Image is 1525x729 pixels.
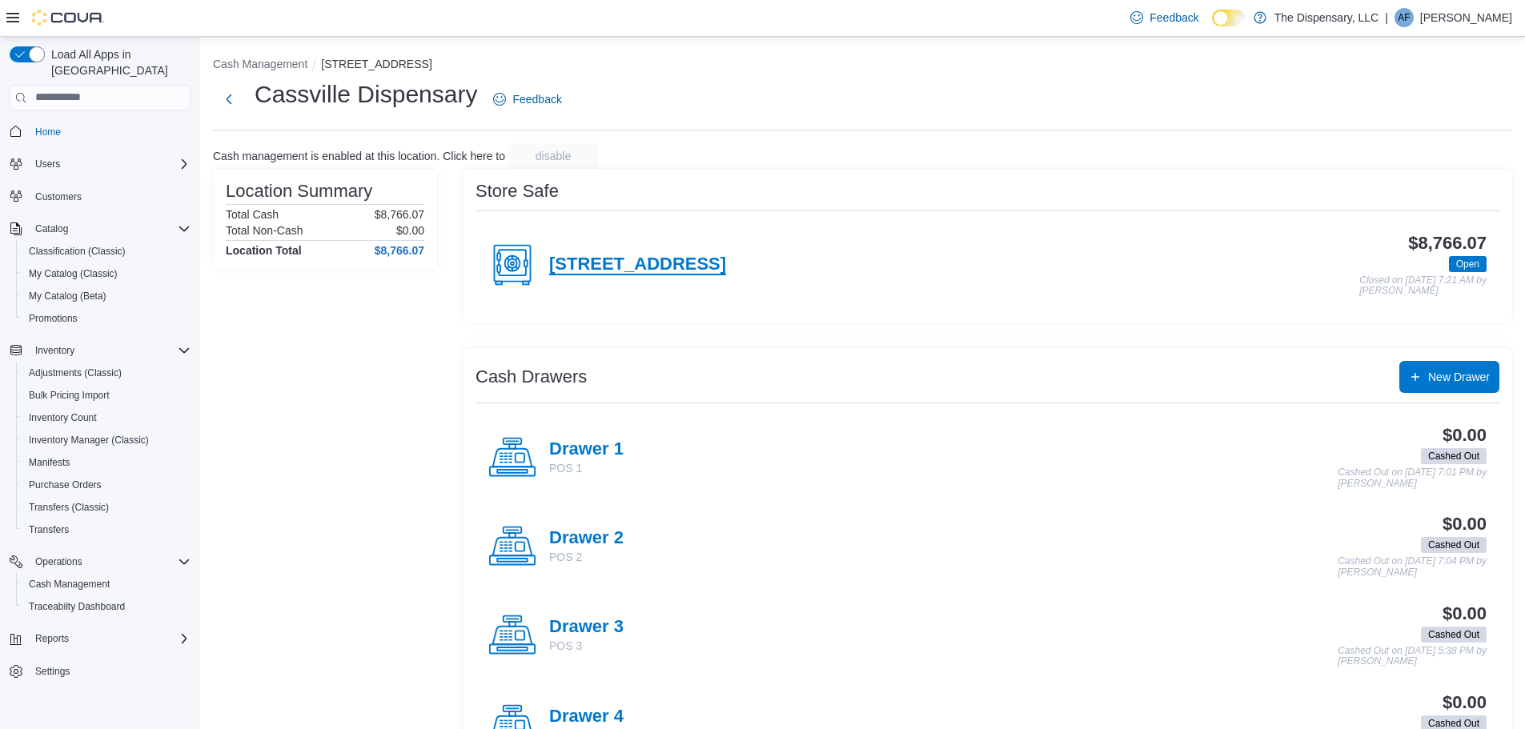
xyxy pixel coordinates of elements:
[22,597,131,616] a: Traceabilty Dashboard
[1408,234,1487,253] h3: $8,766.07
[29,154,191,174] span: Users
[29,219,191,238] span: Catalog
[213,83,245,115] button: Next
[35,344,74,357] span: Inventory
[1212,26,1213,27] span: Dark Mode
[1420,8,1512,27] p: [PERSON_NAME]
[35,222,68,235] span: Catalog
[213,58,307,70] button: Cash Management
[476,182,559,201] h3: Store Safe
[29,629,75,648] button: Reports
[1443,515,1487,534] h3: $0.00
[29,552,89,571] button: Operations
[35,126,61,138] span: Home
[1385,8,1388,27] p: |
[1124,2,1205,34] a: Feedback
[29,122,67,142] a: Home
[22,475,108,495] a: Purchase Orders
[226,224,303,237] h6: Total Non-Cash
[35,632,69,645] span: Reports
[1421,627,1487,643] span: Cashed Out
[536,148,571,164] span: disable
[22,453,191,472] span: Manifests
[1212,10,1246,26] input: Dark Mode
[29,219,74,238] button: Catalog
[16,573,197,595] button: Cash Management
[22,498,191,517] span: Transfers (Classic)
[1428,627,1479,642] span: Cashed Out
[375,244,424,257] h4: $8,766.07
[22,408,103,427] a: Inventory Count
[22,264,124,283] a: My Catalog (Classic)
[1428,449,1479,463] span: Cashed Out
[22,309,191,328] span: Promotions
[29,523,69,536] span: Transfers
[29,267,118,280] span: My Catalog (Classic)
[22,597,191,616] span: Traceabilty Dashboard
[22,386,191,405] span: Bulk Pricing Import
[549,528,624,549] h4: Drawer 2
[29,154,66,174] button: Users
[549,617,624,638] h4: Drawer 3
[22,309,84,328] a: Promotions
[396,224,424,237] p: $0.00
[512,91,561,107] span: Feedback
[3,551,197,573] button: Operations
[29,186,191,206] span: Customers
[16,451,197,474] button: Manifests
[1274,8,1379,27] p: The Dispensary, LLC
[22,386,116,405] a: Bulk Pricing Import
[1428,369,1490,385] span: New Drawer
[1428,538,1479,552] span: Cashed Out
[22,575,191,594] span: Cash Management
[22,286,191,306] span: My Catalog (Beta)
[1338,556,1487,578] p: Cashed Out on [DATE] 7:04 PM by [PERSON_NAME]
[3,659,197,683] button: Settings
[29,290,106,302] span: My Catalog (Beta)
[16,384,197,407] button: Bulk Pricing Import
[22,242,132,261] a: Classification (Classic)
[29,578,110,591] span: Cash Management
[22,575,116,594] a: Cash Management
[22,431,155,450] a: Inventory Manager (Classic)
[487,83,568,115] a: Feedback
[549,460,624,476] p: POS 1
[3,185,197,208] button: Customers
[22,408,191,427] span: Inventory Count
[16,240,197,262] button: Classification (Classic)
[255,78,477,110] h1: Cassville Dispensary
[1443,693,1487,712] h3: $0.00
[35,158,60,170] span: Users
[45,46,191,78] span: Load All Apps in [GEOGRAPHIC_DATA]
[549,638,624,654] p: POS 3
[29,456,70,469] span: Manifests
[1449,256,1487,272] span: Open
[29,245,126,258] span: Classification (Classic)
[29,662,76,681] a: Settings
[1398,8,1410,27] span: AF
[3,218,197,240] button: Catalog
[1456,257,1479,271] span: Open
[213,56,1512,75] nav: An example of EuiBreadcrumbs
[29,661,191,681] span: Settings
[16,496,197,519] button: Transfers (Classic)
[549,707,624,727] h4: Drawer 4
[29,341,81,360] button: Inventory
[226,208,279,221] h6: Total Cash
[1338,646,1487,667] p: Cashed Out on [DATE] 5:38 PM by [PERSON_NAME]
[35,555,82,568] span: Operations
[22,431,191,450] span: Inventory Manager (Classic)
[1359,275,1487,297] p: Closed on [DATE] 7:21 AM by [PERSON_NAME]
[1150,10,1198,26] span: Feedback
[16,474,197,496] button: Purchase Orders
[10,114,191,725] nav: Complex example
[549,549,624,565] p: POS 2
[29,629,191,648] span: Reports
[29,434,149,447] span: Inventory Manager (Classic)
[1399,361,1499,393] button: New Drawer
[29,501,109,514] span: Transfers (Classic)
[29,389,110,402] span: Bulk Pricing Import
[22,475,191,495] span: Purchase Orders
[22,520,75,539] a: Transfers
[22,286,113,306] a: My Catalog (Beta)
